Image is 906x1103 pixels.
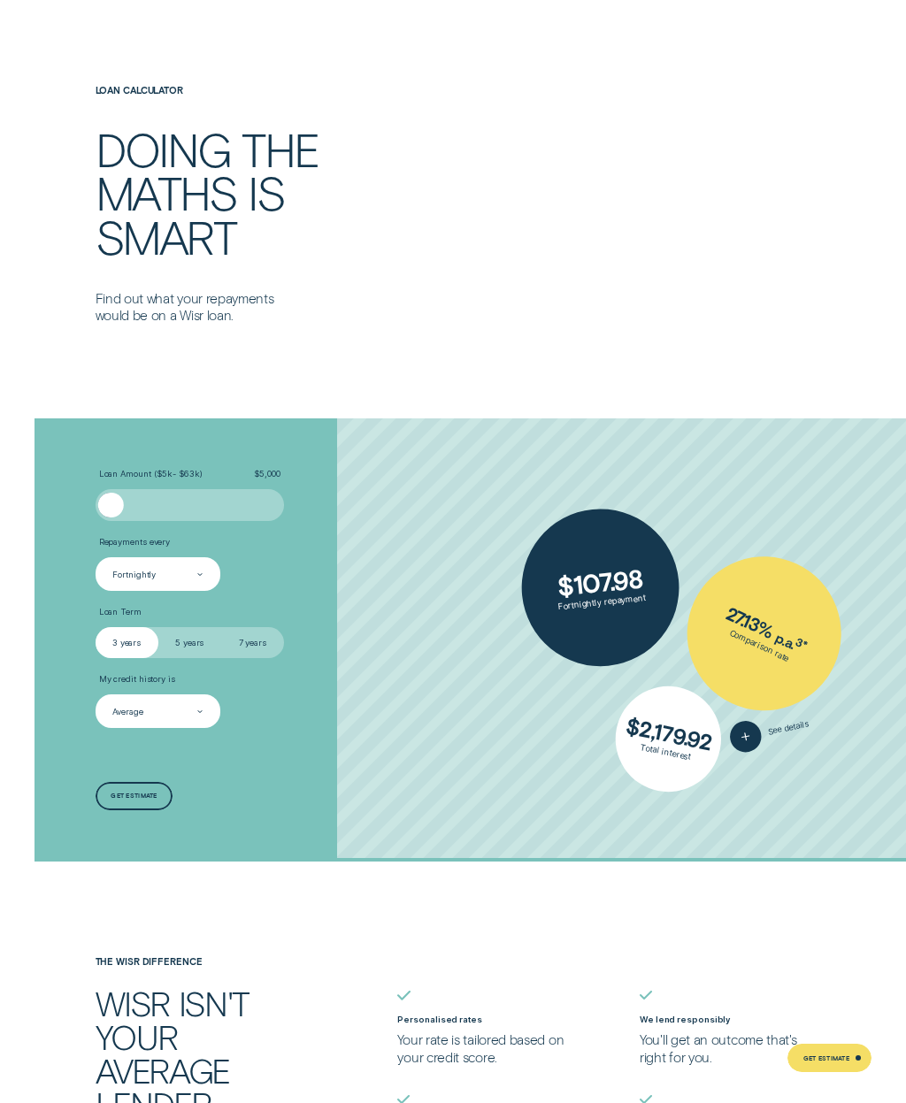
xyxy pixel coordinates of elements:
[254,469,280,479] span: $ 5,000
[397,1015,481,1024] label: Personalised rates
[99,607,142,617] span: Loan Term
[96,782,173,810] a: Get estimate
[96,127,426,259] h2: Doing the maths is smart
[767,719,810,738] span: See details
[640,1015,730,1024] label: We lend responsibly
[96,290,300,325] p: Find out what your repayments would be on a Wisr loan.
[158,627,221,659] label: 5 years
[397,1031,568,1066] p: Your rate is tailored based on your credit score.
[787,1044,871,1072] a: Get Estimate
[96,85,509,96] h4: Loan Calculator
[112,570,156,580] div: Fortnightly
[112,707,142,717] div: Average
[96,627,158,659] label: 3 years
[99,469,203,479] span: Loan Amount ( $5k - $63k )
[727,709,812,755] button: See details
[221,627,284,659] label: 7 years
[640,1031,810,1066] p: You'll get an outcome that's right for you.
[99,537,170,548] span: Repayments every
[99,674,175,685] span: My credit history is
[96,956,327,967] h4: The Wisr Difference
